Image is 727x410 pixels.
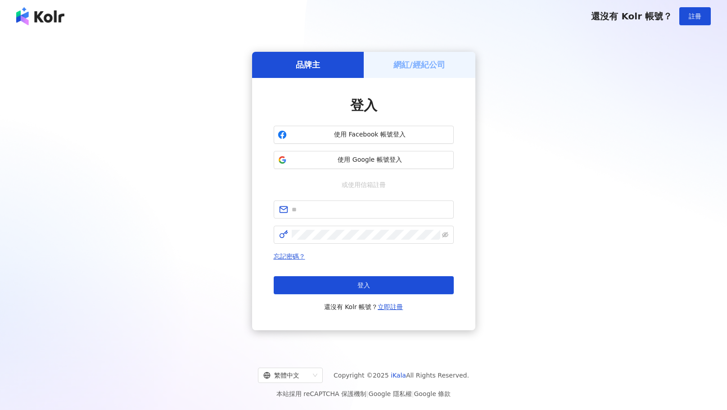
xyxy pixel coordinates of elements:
[276,388,451,399] span: 本站採用 reCAPTCHA 保護機制
[274,253,305,260] a: 忘記密碼？
[274,151,454,169] button: 使用 Google 帳號登入
[290,155,450,164] span: 使用 Google 帳號登入
[335,180,392,190] span: 或使用信箱註冊
[16,7,64,25] img: logo
[591,11,672,22] span: 還沒有 Kolr 帳號？
[393,59,445,70] h5: 網紅/經紀公司
[378,303,403,310] a: 立即註冊
[263,368,309,383] div: 繁體中文
[274,126,454,144] button: 使用 Facebook 帳號登入
[391,372,406,379] a: iKala
[334,370,469,381] span: Copyright © 2025 All Rights Reserved.
[412,390,414,397] span: |
[324,301,403,312] span: 還沒有 Kolr 帳號？
[414,390,451,397] a: Google 條款
[296,59,320,70] h5: 品牌主
[689,13,701,20] span: 註冊
[366,390,369,397] span: |
[679,7,711,25] button: 註冊
[350,97,377,113] span: 登入
[357,282,370,289] span: 登入
[369,390,412,397] a: Google 隱私權
[442,232,448,238] span: eye-invisible
[274,276,454,294] button: 登入
[290,130,450,139] span: 使用 Facebook 帳號登入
